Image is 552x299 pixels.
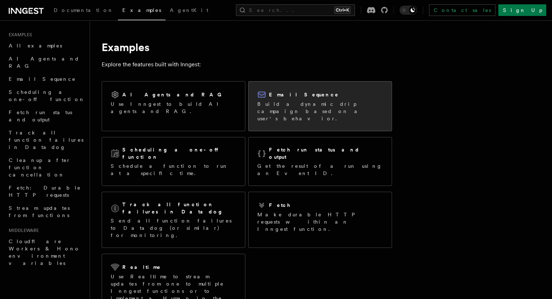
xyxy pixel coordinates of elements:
p: Get the result of a run using an Event ID. [257,162,383,177]
p: Use Inngest to build AI agents and RAG. [111,100,236,115]
p: Make durable HTTP requests within an Inngest function. [257,211,383,233]
a: Cloudflare Workers & Hono environment variables [6,235,85,270]
a: Fetch run status and output [6,106,85,126]
h2: Scheduling a one-off function [122,146,236,161]
h2: Fetch run status and output [269,146,383,161]
a: AI Agents and RAG [6,52,85,72]
span: AgentKit [170,7,208,13]
a: Scheduling a one-off functionSchedule a function to run at a specific time. [102,137,245,186]
p: Send all function failures to Datadog (or similar) for monitoring. [111,217,236,239]
span: Cloudflare Workers & Hono environment variables [9,238,80,266]
a: Stream updates from functions [6,202,85,222]
p: Explore the features built with Inngest: [102,59,392,70]
p: Build a dynamic drip campaign based on a user's behavior. [257,100,383,122]
span: Fetch: Durable HTTP requests [9,185,81,198]
span: Scheduling a one-off function [9,89,85,102]
span: All examples [9,43,62,49]
h2: Fetch [269,202,291,209]
a: Email SequenceBuild a dynamic drip campaign based on a user's behavior. [248,81,392,131]
span: Examples [6,32,32,38]
h2: Track all function failures in Datadog [122,201,236,215]
span: AI Agents and RAG [9,56,79,69]
span: Track all function failures in Datadog [9,130,83,150]
a: Track all function failures in DatadogSend all function failures to Datadog (or similar) for moni... [102,192,245,248]
span: Middleware [6,228,39,233]
a: Sign Up [498,4,546,16]
span: Cleanup after function cancellation [9,157,71,178]
button: Search...Ctrl+K [236,4,355,16]
h1: Examples [102,41,392,54]
h2: Realtime [122,263,161,271]
span: Fetch run status and output [9,109,72,122]
a: All examples [6,39,85,52]
a: Fetch run status and outputGet the result of a run using an Event ID. [248,137,392,186]
kbd: Ctrl+K [334,7,351,14]
a: AI Agents and RAGUse Inngest to build AI agents and RAG. [102,81,245,131]
span: Examples [122,7,161,13]
a: Examples [118,2,165,20]
span: Email Sequence [9,76,76,82]
a: Documentation [49,2,118,20]
a: Fetch: Durable HTTP requests [6,181,85,202]
p: Schedule a function to run at a specific time. [111,162,236,177]
span: Documentation [54,7,114,13]
h2: Email Sequence [269,91,339,98]
h2: AI Agents and RAG [122,91,225,98]
a: Contact sales [429,4,495,16]
a: AgentKit [165,2,213,20]
span: Stream updates from functions [9,205,70,218]
a: Email Sequence [6,72,85,86]
a: Scheduling a one-off function [6,86,85,106]
a: Cleanup after function cancellation [6,154,85,181]
button: Toggle dark mode [400,6,417,14]
a: FetchMake durable HTTP requests within an Inngest function. [248,192,392,248]
a: Track all function failures in Datadog [6,126,85,154]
